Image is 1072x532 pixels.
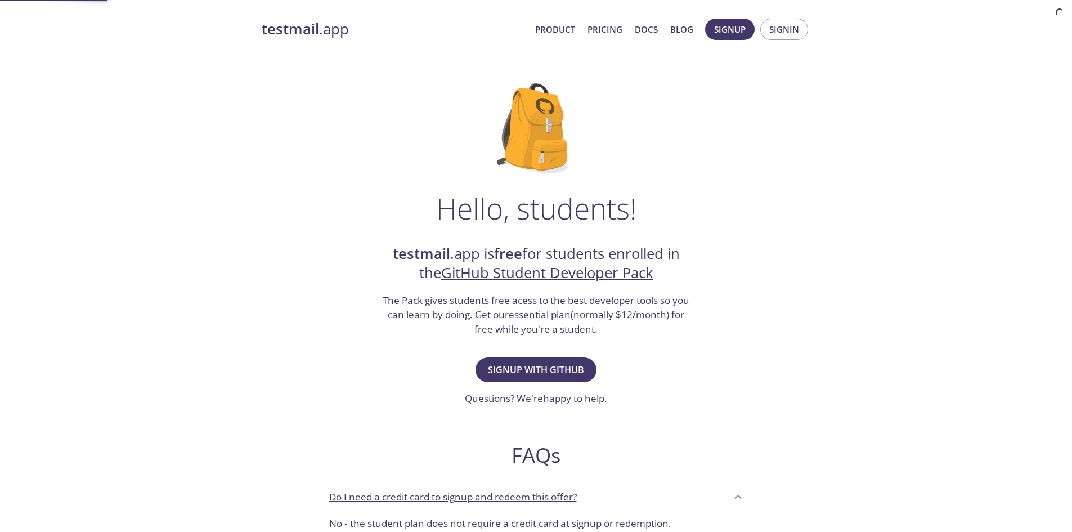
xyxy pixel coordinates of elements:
h1: Hello, students! [436,191,636,225]
a: Pricing [587,22,622,37]
a: testmail.app [262,20,526,39]
h3: The Pack gives students free acess to the best developer tools so you can learn by doing. Get our... [382,293,691,337]
h3: Questions? We're . [465,391,607,406]
strong: free [494,244,522,263]
div: Do I need a credit card to signup and redeem this offer? [320,481,752,512]
p: Do I need a credit card to signup and redeem this offer? [329,490,577,504]
span: Signup [714,22,746,37]
span: Signup with GitHub [488,362,584,378]
a: Product [535,22,575,37]
a: Blog [670,22,693,37]
a: GitHub Student Developer Pack [441,263,653,283]
span: Signin [769,22,799,37]
a: Docs [635,22,658,37]
button: Signin [760,19,808,40]
h2: .app is for students enrolled in the [382,244,691,283]
button: Signup [705,19,755,40]
a: essential plan [509,308,571,321]
h2: FAQs [320,442,752,468]
strong: testmail [262,19,319,39]
a: happy to help [543,392,604,405]
strong: testmail [393,244,450,263]
button: Signup with GitHub [476,357,596,382]
img: github-student-backpack.png [497,83,575,173]
p: No - the student plan does not require a credit card at signup or redemption. [329,516,743,531]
